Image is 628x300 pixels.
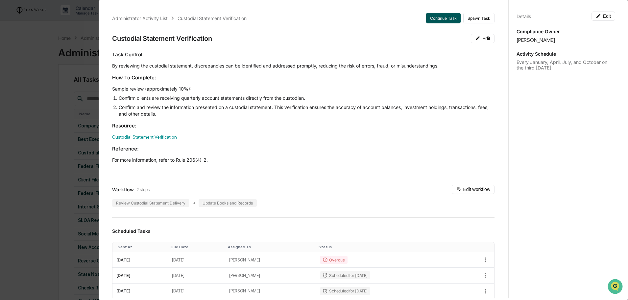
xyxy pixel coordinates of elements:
[119,104,495,117] li: Confirm and review the information presented on a custodial statement. This verification ensures ...
[13,95,41,102] span: Data Lookup
[517,29,615,34] p: Compliance Owner
[45,80,84,92] a: 🗄️Attestations
[168,284,225,299] td: [DATE]
[319,245,449,249] div: Toggle SortBy
[320,287,370,295] div: Scheduled for [DATE]
[17,30,109,37] input: Clear
[471,34,495,43] button: Edit
[136,187,150,192] span: 2 steps
[7,50,18,62] img: 1746055101610-c473b297-6a78-478c-a979-82029cc54cd1
[228,245,313,249] div: Toggle SortBy
[168,252,225,268] td: [DATE]
[517,59,615,70] div: Every January, April, July, and October on the third [DATE]
[592,12,615,21] button: Edit
[46,111,80,117] a: Powered byPylon
[22,50,108,57] div: Start new chat
[7,96,12,101] div: 🔎
[65,112,80,117] span: Pylon
[112,157,495,163] p: For more information, refer to Rule 206(4)-2.
[118,245,165,249] div: Toggle SortBy
[112,146,139,152] strong: Reference:
[112,51,144,58] strong: Task Control:
[112,74,156,81] strong: How To Complete:
[517,51,615,57] p: Activity Schedule
[112,199,189,207] div: Review Custodial Statement Delivery
[112,268,168,283] td: [DATE]
[517,37,615,43] div: [PERSON_NAME]
[112,52,120,60] button: Start new chat
[320,271,370,279] div: Scheduled for [DATE]
[112,123,136,129] strong: Resource:
[7,84,12,89] div: 🖐️
[112,187,134,192] span: Workflow
[452,185,495,194] button: Edit workflow
[225,252,316,268] td: [PERSON_NAME]
[112,15,168,21] div: Administrator Activity List
[168,268,225,283] td: [DATE]
[13,83,42,90] span: Preclearance
[112,228,495,234] h3: Scheduled Tasks
[112,134,177,140] a: Custodial Statement Verification
[7,14,120,24] p: How can we help?
[320,256,347,264] div: Overdue
[112,252,168,268] td: [DATE]
[225,284,316,299] td: [PERSON_NAME]
[225,268,316,283] td: [PERSON_NAME]
[4,93,44,105] a: 🔎Data Lookup
[48,84,53,89] div: 🗄️
[426,13,461,23] button: Continue Task
[4,80,45,92] a: 🖐️Preclearance
[112,35,212,42] div: Custodial Statement Verification
[112,86,495,92] p: Sample review (approximately 10%):
[517,14,531,19] div: Details
[54,83,82,90] span: Attestations
[199,199,257,207] div: Update Books and Records
[22,57,83,62] div: We're available if you need us!
[171,245,223,249] div: Toggle SortBy
[463,13,495,23] button: Spawn Task
[112,63,495,69] p: By reviewing the custodial statement, discrepancies can be identified and addressed promptly, red...
[112,284,168,299] td: [DATE]
[119,95,495,101] li: Confirm clients are receiving quarterly account statements directly from the custodian.
[607,278,625,296] iframe: Open customer support
[178,15,247,21] div: Custodial Statement Verification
